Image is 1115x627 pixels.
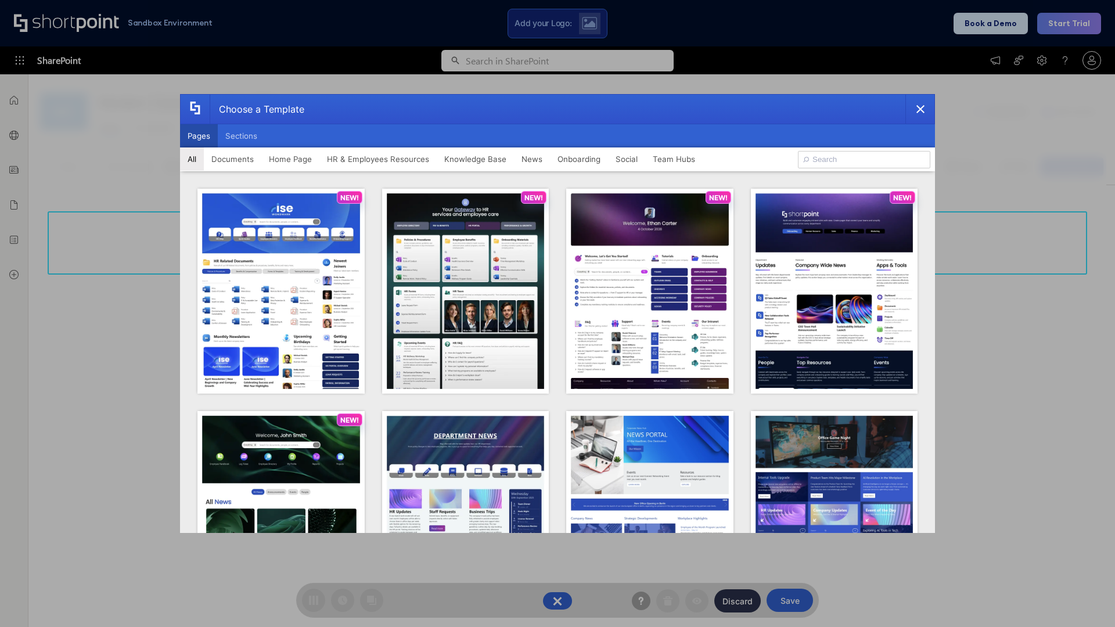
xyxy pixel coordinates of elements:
[340,193,359,202] p: NEW!
[608,147,645,171] button: Social
[180,147,204,171] button: All
[524,193,543,202] p: NEW!
[210,95,304,124] div: Choose a Template
[709,193,728,202] p: NEW!
[204,147,261,171] button: Documents
[798,151,930,168] input: Search
[218,124,265,147] button: Sections
[893,193,912,202] p: NEW!
[261,147,319,171] button: Home Page
[180,124,218,147] button: Pages
[340,416,359,424] p: NEW!
[437,147,514,171] button: Knowledge Base
[1057,571,1115,627] iframe: Chat Widget
[514,147,550,171] button: News
[645,147,703,171] button: Team Hubs
[550,147,608,171] button: Onboarding
[319,147,437,171] button: HR & Employees Resources
[180,94,935,533] div: template selector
